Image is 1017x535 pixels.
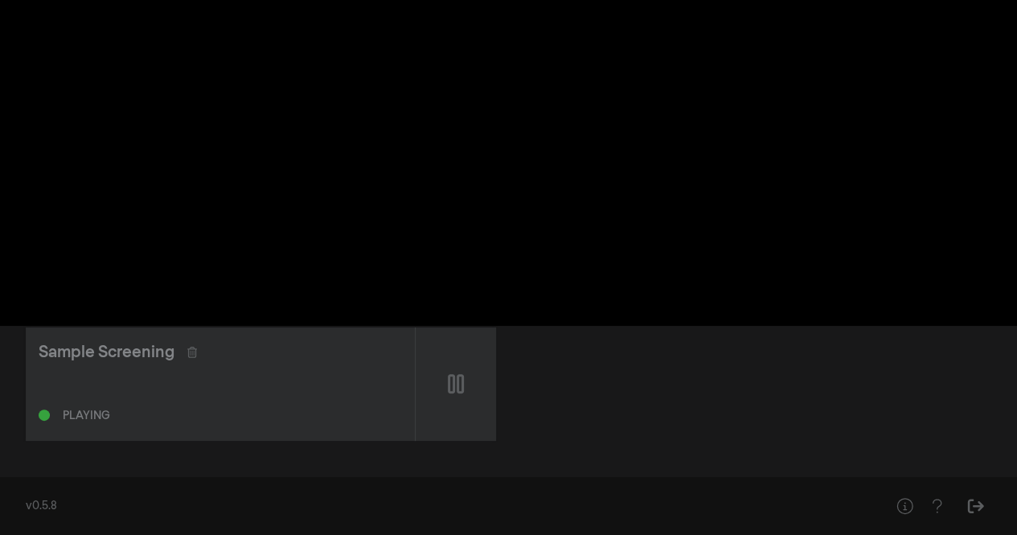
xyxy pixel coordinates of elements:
[959,490,991,522] button: Sign Out
[888,490,921,522] button: Help
[26,498,856,515] div: v0.5.8
[921,490,953,522] button: Help
[63,410,110,422] div: Playing
[39,340,174,364] div: Sample Screening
